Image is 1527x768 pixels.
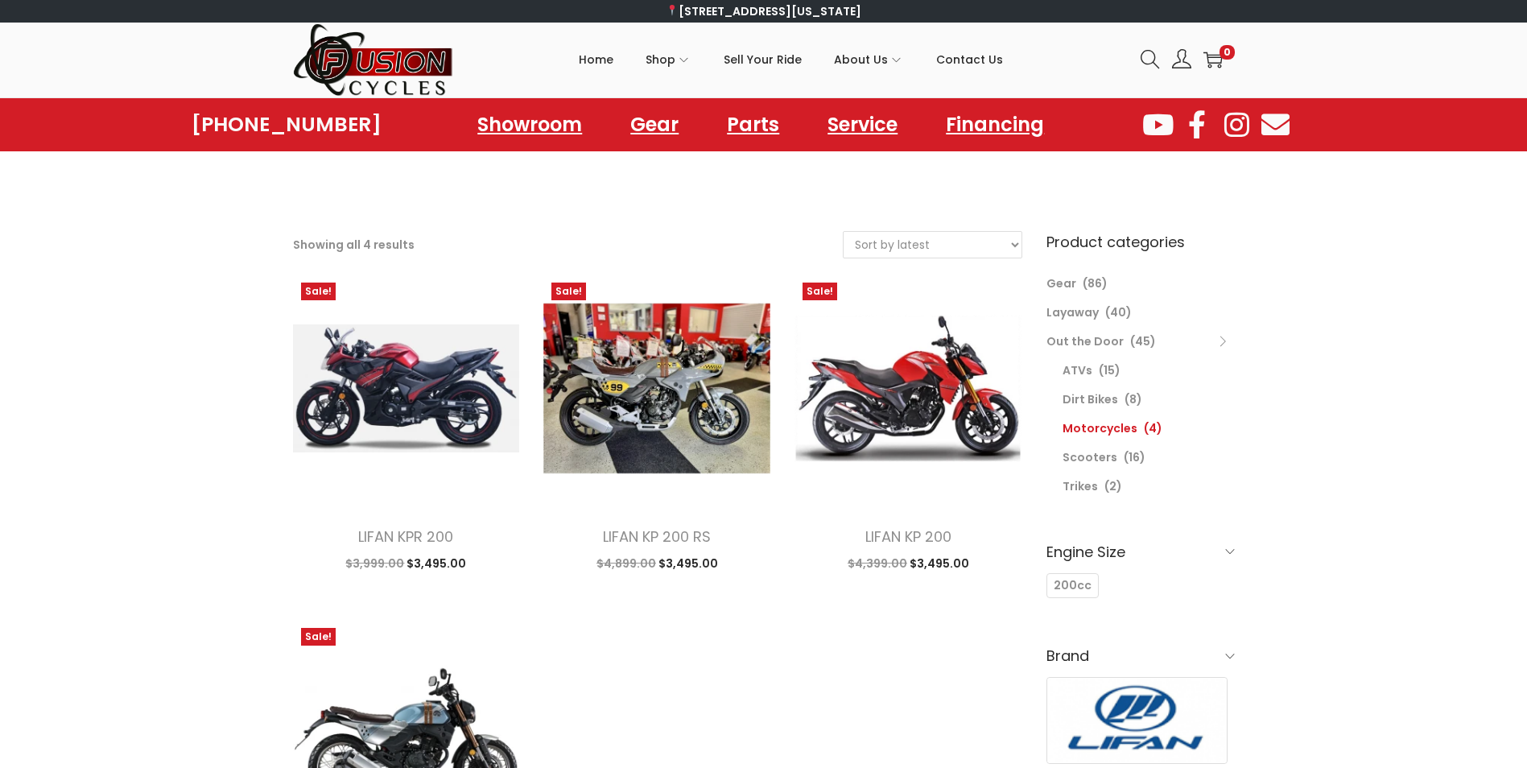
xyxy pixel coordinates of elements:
[646,23,691,96] a: Shop
[834,23,904,96] a: About Us
[1130,333,1156,349] span: (45)
[910,555,917,572] span: $
[1046,333,1124,349] a: Out the Door
[658,555,666,572] span: $
[345,555,404,572] span: 3,999.00
[848,555,855,572] span: $
[1105,304,1132,320] span: (40)
[614,106,695,143] a: Gear
[1063,478,1098,494] a: Trikes
[848,555,907,572] span: 4,399.00
[711,106,795,143] a: Parts
[1046,275,1076,291] a: Gear
[1124,449,1145,465] span: (16)
[1125,391,1142,407] span: (8)
[579,39,613,80] span: Home
[1144,420,1162,436] span: (4)
[910,555,969,572] span: 3,495.00
[454,23,1129,96] nav: Primary navigation
[1046,637,1235,675] h6: Brand
[724,39,802,80] span: Sell Your Ride
[667,5,678,16] img: 📍
[811,106,914,143] a: Service
[658,555,718,572] span: 3,495.00
[293,233,415,256] p: Showing all 4 results
[407,555,414,572] span: $
[603,526,711,547] a: LIFAN KP 200 RS
[192,114,382,136] a: [PHONE_NUMBER]
[1083,275,1108,291] span: (86)
[1063,362,1092,378] a: ATVs
[1063,420,1137,436] a: Motorcycles
[844,232,1021,258] select: Shop order
[579,23,613,96] a: Home
[834,39,888,80] span: About Us
[724,23,802,96] a: Sell Your Ride
[1063,391,1118,407] a: Dirt Bikes
[407,555,466,572] span: 3,495.00
[1104,478,1122,494] span: (2)
[596,555,656,572] span: 4,899.00
[666,3,861,19] a: [STREET_ADDRESS][US_STATE]
[930,106,1060,143] a: Financing
[293,23,454,97] img: Woostify retina logo
[646,39,675,80] span: Shop
[1063,449,1117,465] a: Scooters
[1046,533,1235,571] h6: Engine Size
[936,23,1003,96] a: Contact Us
[936,39,1003,80] span: Contact Us
[1046,304,1099,320] a: Layaway
[358,526,453,547] a: LIFAN KPR 200
[1203,50,1223,69] a: 0
[461,106,1060,143] nav: Menu
[1047,678,1228,763] img: Lifan
[865,526,951,547] a: LIFAN KP 200
[1046,231,1235,253] h6: Product categories
[461,106,598,143] a: Showroom
[345,555,353,572] span: $
[1054,577,1092,594] span: 200cc
[1099,362,1120,378] span: (15)
[596,555,604,572] span: $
